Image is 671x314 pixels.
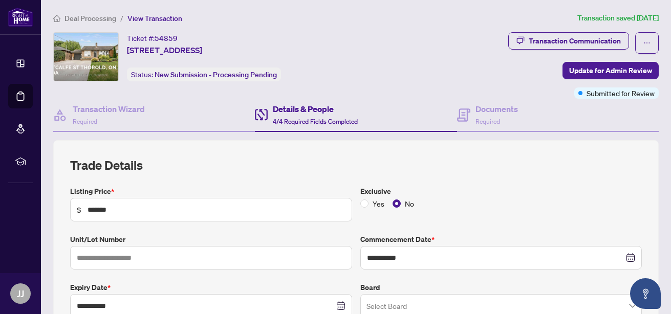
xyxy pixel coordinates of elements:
[73,118,97,125] span: Required
[475,118,500,125] span: Required
[529,33,621,49] div: Transaction Communication
[562,62,659,79] button: Update for Admin Review
[360,186,642,197] label: Exclusive
[17,286,24,301] span: JJ
[70,157,642,173] h2: Trade Details
[127,68,281,81] div: Status:
[77,204,81,215] span: $
[401,198,418,209] span: No
[54,33,118,81] img: IMG-X12424758_1.jpg
[155,34,178,43] span: 54859
[577,12,659,24] article: Transaction saved [DATE]
[273,103,358,115] h4: Details & People
[70,282,352,293] label: Expiry Date
[360,234,642,245] label: Commencement Date
[53,15,60,22] span: home
[369,198,388,209] span: Yes
[630,278,661,309] button: Open asap
[70,234,352,245] label: Unit/Lot Number
[127,32,178,44] div: Ticket #:
[643,39,651,47] span: ellipsis
[360,282,642,293] label: Board
[155,70,277,79] span: New Submission - Processing Pending
[475,103,518,115] h4: Documents
[73,103,145,115] h4: Transaction Wizard
[569,62,652,79] span: Update for Admin Review
[120,12,123,24] li: /
[64,14,116,23] span: Deal Processing
[8,8,33,27] img: logo
[70,186,352,197] label: Listing Price
[127,44,202,56] span: [STREET_ADDRESS]
[508,32,629,50] button: Transaction Communication
[587,87,655,99] span: Submitted for Review
[273,118,358,125] span: 4/4 Required Fields Completed
[127,14,182,23] span: View Transaction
